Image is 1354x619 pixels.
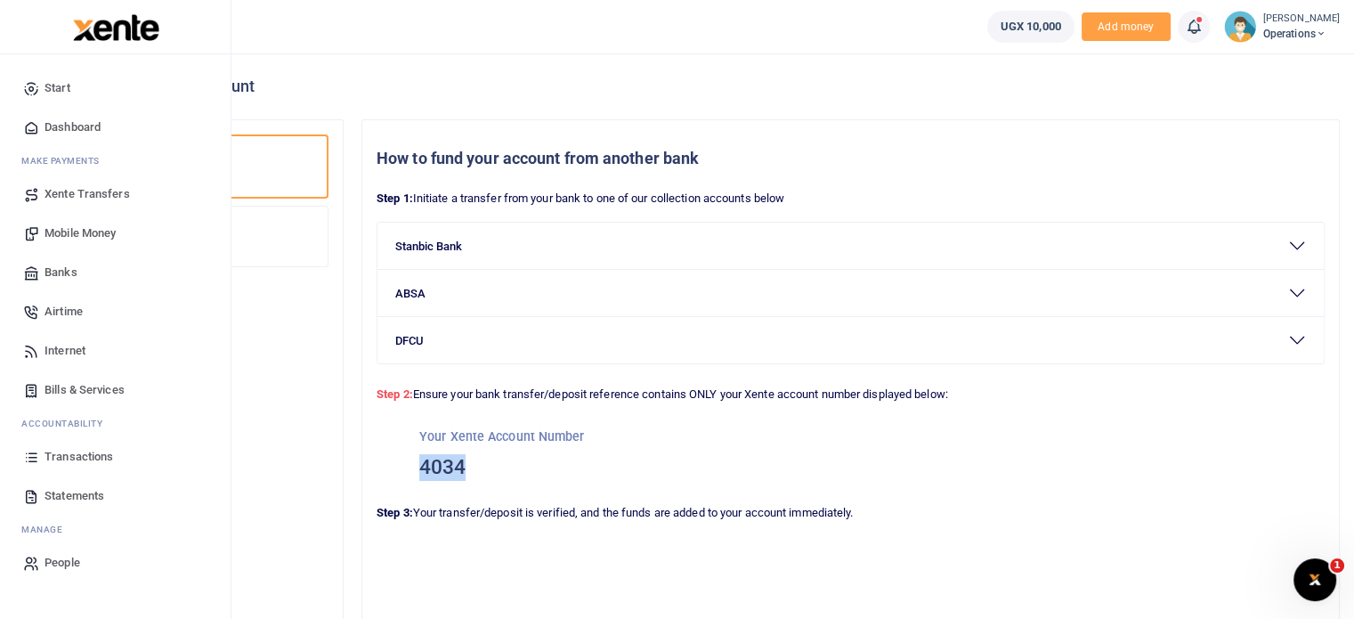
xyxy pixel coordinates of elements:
[377,191,413,205] strong: Step 1:
[377,504,1325,523] p: Your transfer/deposit is verified, and the funds are added to your account immediately.
[987,11,1074,43] a: UGX 10,000
[30,154,100,167] span: ake Payments
[14,331,216,371] a: Internet
[419,454,1282,481] h3: 4034
[71,20,159,33] a: logo-small logo-large logo-large
[1001,18,1061,36] span: UGX 10,000
[1263,26,1340,42] span: Operations
[1224,11,1340,43] a: profile-user [PERSON_NAME] Operations
[14,437,216,476] a: Transactions
[419,429,585,444] small: Your Xente Account Number
[14,253,216,292] a: Banks
[1082,12,1171,42] span: Add money
[377,223,1324,269] button: Stanbic Bank
[45,448,113,466] span: Transactions
[1263,12,1340,27] small: [PERSON_NAME]
[14,108,216,147] a: Dashboard
[377,379,1325,404] p: Ensure your bank transfer/deposit reference contains ONLY your Xente account number displayed below:
[1293,558,1336,601] iframe: Intercom live chat
[14,476,216,516] a: Statements
[1082,19,1171,32] a: Add money
[14,371,216,410] a: Bills & Services
[377,270,1324,316] button: ABSA
[45,554,80,572] span: People
[1082,12,1171,42] li: Toup your wallet
[45,487,104,505] span: Statements
[1330,558,1344,573] span: 1
[14,292,216,331] a: Airtime
[45,264,77,281] span: Banks
[980,11,1082,43] li: Wallet ballance
[14,516,216,543] li: M
[377,387,413,401] strong: Step 2:
[377,317,1324,363] button: DFCU
[45,79,70,97] span: Start
[14,543,216,582] a: People
[68,77,697,96] h4: Add funds to your account
[45,224,116,242] span: Mobile Money
[377,190,1325,208] p: Initiate a transfer from your bank to one of our collection accounts below
[14,410,216,437] li: Ac
[30,523,63,536] span: anage
[45,185,130,203] span: Xente Transfers
[14,214,216,253] a: Mobile Money
[14,175,216,214] a: Xente Transfers
[45,303,83,321] span: Airtime
[377,149,1325,168] h5: How to fund your account from another bank
[1224,11,1256,43] img: profile-user
[35,417,102,430] span: countability
[45,381,125,399] span: Bills & Services
[45,342,85,360] span: Internet
[45,118,101,136] span: Dashboard
[377,506,413,519] strong: Step 3:
[14,147,216,175] li: M
[14,69,216,108] a: Start
[73,14,159,41] img: logo-large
